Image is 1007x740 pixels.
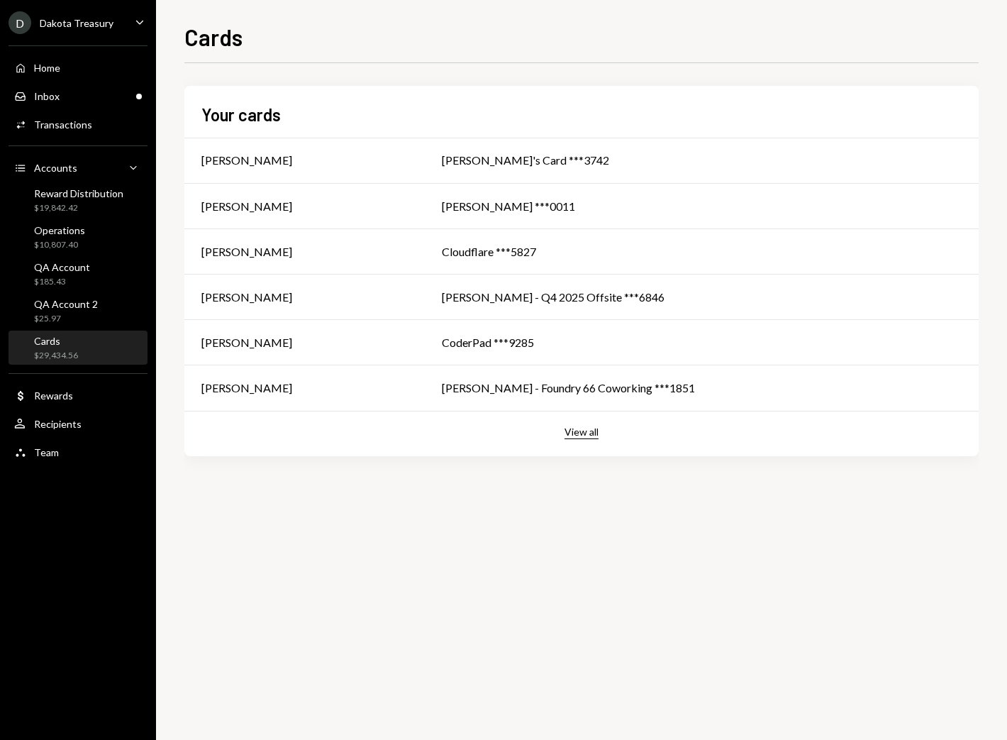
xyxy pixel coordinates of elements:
a: Transactions [9,111,148,137]
a: Inbox [9,83,148,109]
button: View all [564,426,599,439]
a: Home [9,55,148,80]
div: Recipients [34,418,82,430]
div: D [9,11,31,34]
div: [PERSON_NAME] [201,334,292,351]
h1: Cards [184,23,243,51]
div: Cloudflare ***5827 [442,243,962,260]
div: QA Account 2 [34,298,98,310]
div: [PERSON_NAME] [201,243,292,260]
a: QA Account 2$25.97 [9,294,148,328]
div: $25.97 [34,313,98,325]
div: Dakota Treasury [40,17,113,29]
a: QA Account$185.43 [9,257,148,291]
div: Team [34,446,59,458]
div: $19,842.42 [34,202,123,214]
div: Accounts [34,162,77,174]
div: $29,434.56 [34,350,78,362]
div: Transactions [34,118,92,131]
a: Cards$29,434.56 [9,331,148,365]
div: [PERSON_NAME] [201,152,292,169]
div: [PERSON_NAME] [201,289,292,306]
a: Reward Distribution$19,842.42 [9,183,148,217]
div: Reward Distribution [34,187,123,199]
div: [PERSON_NAME] - Q4 2025 Offsite ***6846 [442,289,962,306]
a: Operations$10,807.40 [9,220,148,254]
div: [PERSON_NAME]'s Card ***3742 [442,152,962,169]
div: Cards [34,335,78,347]
div: [PERSON_NAME] [201,198,292,215]
div: Operations [34,224,85,236]
div: [PERSON_NAME] ***0011 [442,198,962,215]
div: Home [34,62,60,74]
div: [PERSON_NAME] - Foundry 66 Coworking ***1851 [442,380,962,397]
a: Team [9,439,148,465]
div: $185.43 [34,276,90,288]
div: CoderPad ***9285 [442,334,962,351]
a: Rewards [9,382,148,408]
div: Rewards [34,390,73,402]
div: Inbox [34,90,60,102]
div: $10,807.40 [34,239,85,251]
div: QA Account [34,261,90,273]
a: Accounts [9,155,148,180]
a: Recipients [9,411,148,436]
div: [PERSON_NAME] [201,380,292,397]
h2: Your cards [201,103,281,126]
